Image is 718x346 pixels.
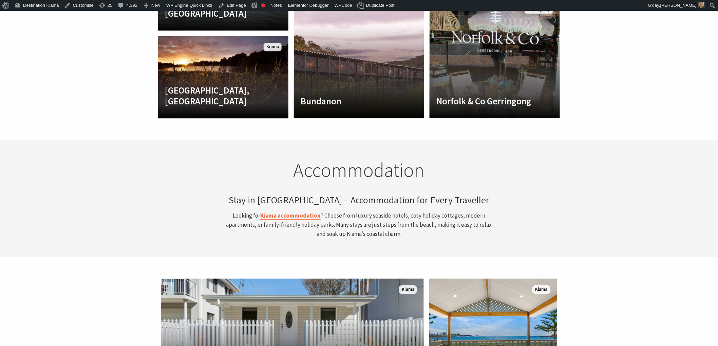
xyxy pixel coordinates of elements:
[260,212,321,219] strong: Kiama accommodation
[699,2,705,8] img: Sally-2-e1629778872679-150x150.png
[261,3,265,7] div: Focus keyphrase not set
[226,212,492,238] span: Looking for ? Choose from luxury seaside hotels, cosy holiday cottages, modern apartments, or fam...
[165,85,262,107] h4: [GEOGRAPHIC_DATA], [GEOGRAPHIC_DATA]
[660,3,697,8] span: [PERSON_NAME]
[260,212,321,220] a: Kiama accommodation
[158,36,288,118] a: [GEOGRAPHIC_DATA], [GEOGRAPHIC_DATA] Kiama
[264,43,282,51] span: Kiama
[436,96,533,106] h4: Norfolk & Co Gerringong
[226,158,492,182] h2: Accommodation
[532,285,550,294] span: Kiama
[399,285,417,294] span: Kiama
[226,195,492,206] h4: Stay in [GEOGRAPHIC_DATA] – Accommodation for Every Traveller
[301,96,398,106] h4: Bundanon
